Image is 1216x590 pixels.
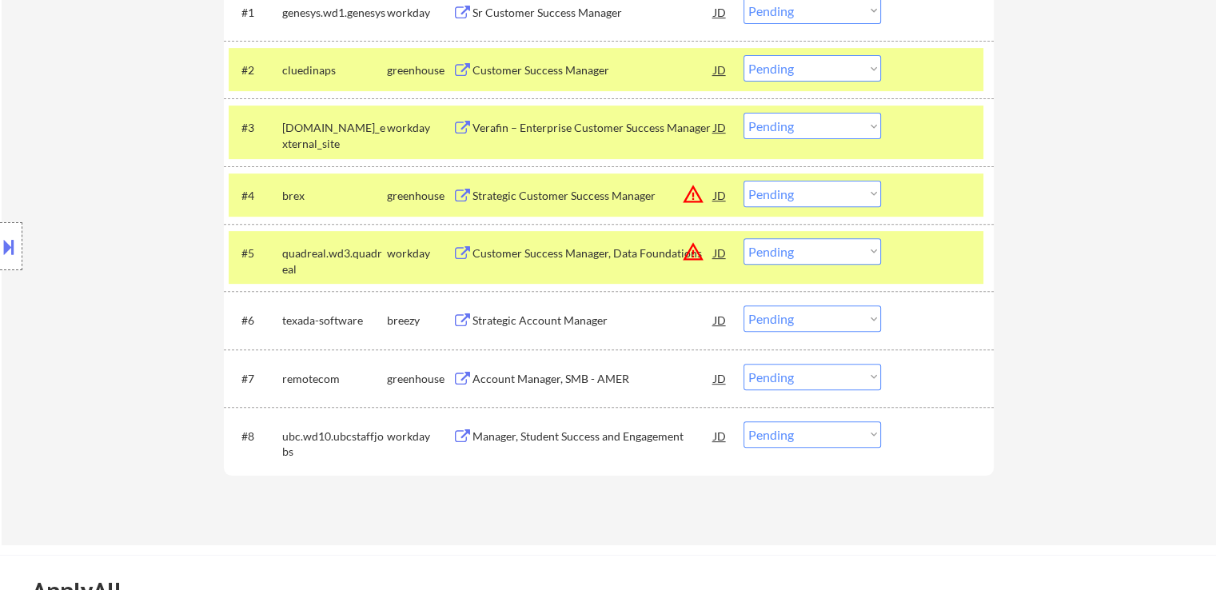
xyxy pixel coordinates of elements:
button: warning_amber [682,241,704,263]
button: warning_amber [682,183,704,205]
div: brex [282,188,387,204]
div: texada-software [282,313,387,329]
div: JD [712,238,728,267]
div: [DOMAIN_NAME]_external_site [282,120,387,151]
div: workday [387,245,453,261]
div: JD [712,55,728,84]
div: Verafin – Enterprise Customer Success Manager [472,120,714,136]
div: Manager, Student Success and Engagement [472,429,714,444]
div: JD [712,421,728,450]
div: Strategic Account Manager [472,313,714,329]
div: JD [712,364,728,393]
div: Customer Success Manager [472,62,714,78]
div: Strategic Customer Success Manager [472,188,714,204]
div: ubc.wd10.ubcstaffjobs [282,429,387,460]
div: Customer Success Manager, Data Foundations [472,245,714,261]
div: #2 [241,62,269,78]
div: remotecom [282,371,387,387]
div: #8 [241,429,269,444]
div: JD [712,305,728,334]
div: workday [387,120,453,136]
div: breezy [387,313,453,329]
div: genesys.wd1.genesys [282,5,387,21]
div: JD [712,181,728,209]
div: workday [387,5,453,21]
div: JD [712,113,728,142]
div: Account Manager, SMB - AMER [472,371,714,387]
div: greenhouse [387,188,453,204]
div: greenhouse [387,62,453,78]
div: Sr Customer Success Manager [472,5,714,21]
div: cluedinaps [282,62,387,78]
div: greenhouse [387,371,453,387]
div: workday [387,429,453,444]
div: #1 [241,5,269,21]
div: quadreal.wd3.quadreal [282,245,387,277]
